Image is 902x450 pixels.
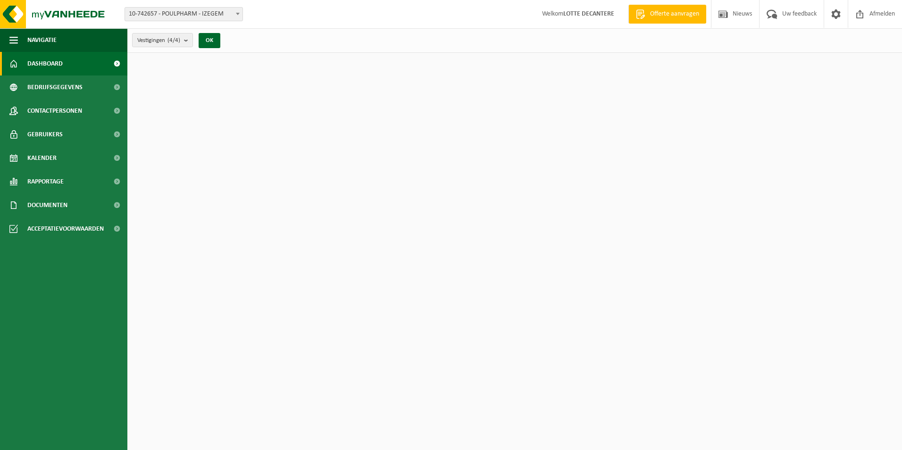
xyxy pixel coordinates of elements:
[125,7,243,21] span: 10-742657 - POULPHARM - IZEGEM
[628,5,706,24] a: Offerte aanvragen
[648,9,702,19] span: Offerte aanvragen
[563,10,614,17] strong: LOTTE DECANTERE
[27,217,104,241] span: Acceptatievoorwaarden
[27,123,63,146] span: Gebruikers
[125,8,242,21] span: 10-742657 - POULPHARM - IZEGEM
[27,193,67,217] span: Documenten
[27,52,63,75] span: Dashboard
[27,99,82,123] span: Contactpersonen
[27,170,64,193] span: Rapportage
[199,33,220,48] button: OK
[27,75,83,99] span: Bedrijfsgegevens
[27,146,57,170] span: Kalender
[137,33,180,48] span: Vestigingen
[132,33,193,47] button: Vestigingen(4/4)
[167,37,180,43] count: (4/4)
[27,28,57,52] span: Navigatie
